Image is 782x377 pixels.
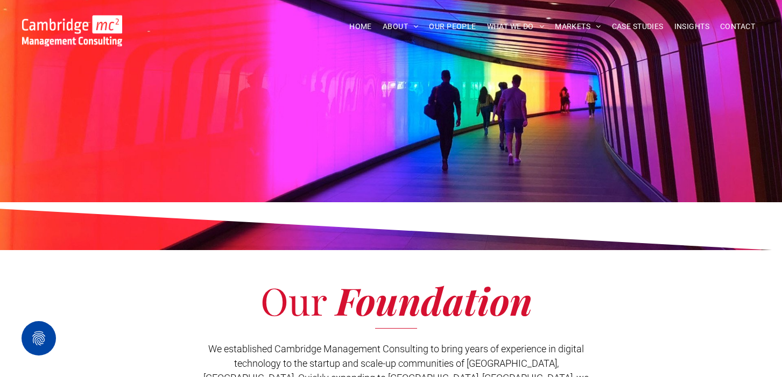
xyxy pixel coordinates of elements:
span: Foundation [336,275,532,325]
a: Your Business Transformed | Cambridge Management Consulting [22,17,122,28]
a: OUR PEOPLE [424,18,481,35]
a: MARKETS [549,18,606,35]
img: Go to Homepage [22,15,122,46]
a: INSIGHTS [669,18,715,35]
span: Our [260,275,327,325]
a: ABOUT [377,18,424,35]
a: WHAT WE DO [482,18,550,35]
a: CONTACT [715,18,760,35]
a: HOME [344,18,377,35]
a: CASE STUDIES [607,18,669,35]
